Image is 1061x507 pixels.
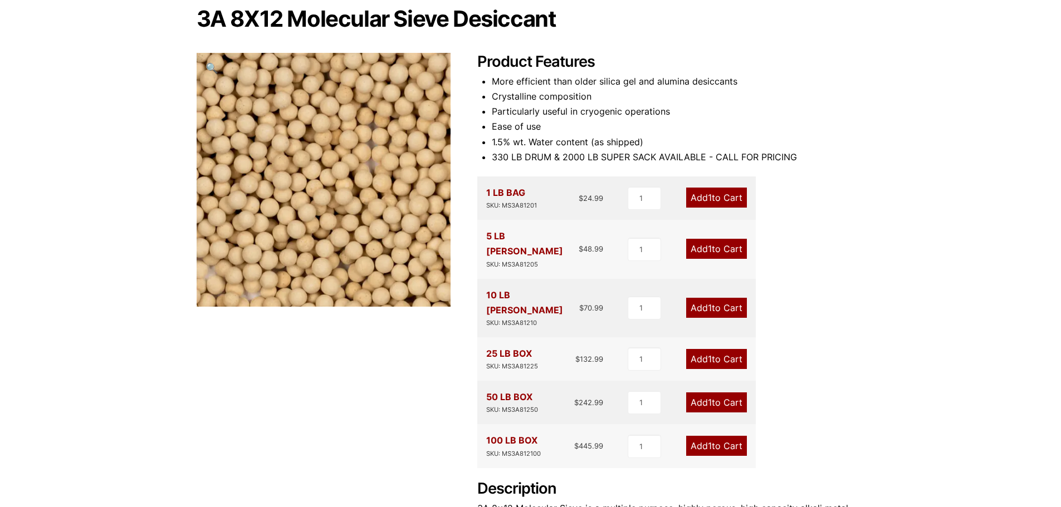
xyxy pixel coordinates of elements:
bdi: 242.99 [574,398,603,407]
bdi: 48.99 [579,244,603,253]
span: 1 [708,192,712,203]
span: $ [579,303,584,312]
li: Particularly useful in cryogenic operations [492,104,865,119]
a: Add1to Cart [686,392,747,412]
span: 1 [708,440,712,451]
h2: Description [477,480,865,498]
span: $ [574,441,579,450]
div: 10 LB [PERSON_NAME] [486,288,580,328]
span: 1 [708,353,712,365]
a: Add1to Cart [686,349,747,369]
li: 330 LB DRUM & 2000 LB SUPER SACK AVAILABLE - CALL FOR PRICING [492,150,865,165]
bdi: 445.99 [574,441,603,450]
a: Add1to Cart [686,436,747,456]
div: SKU: MS3A81210 [486,318,580,328]
span: $ [575,355,580,363]
bdi: 70.99 [579,303,603,312]
bdi: 24.99 [579,194,603,203]
li: Crystalline composition [492,89,865,104]
div: SKU: MS3A81225 [486,361,538,372]
span: $ [579,244,583,253]
div: 50 LB BOX [486,390,538,415]
div: 1 LB BAG [486,185,537,211]
a: View full-screen image gallery [197,53,227,83]
a: Add1to Cart [686,188,747,208]
div: SKU: MS3A81250 [486,405,538,415]
div: 100 LB BOX [486,433,541,459]
span: 1 [708,397,712,408]
a: Add1to Cart [686,239,747,259]
li: More efficient than older silica gel and alumina desiccants [492,74,865,89]
span: 1 [708,302,712,313]
bdi: 132.99 [575,355,603,363]
li: 1.5% wt. Water content (as shipped) [492,135,865,150]
a: Add1to Cart [686,298,747,318]
div: 5 LB [PERSON_NAME] [486,229,579,269]
span: $ [574,398,579,407]
div: 25 LB BOX [486,346,538,372]
div: SKU: MS3A812100 [486,449,541,459]
li: Ease of use [492,119,865,134]
div: SKU: MS3A81205 [486,259,579,270]
span: 🔍 [206,62,218,74]
div: SKU: MS3A81201 [486,200,537,211]
h1: 3A 8X12 Molecular Sieve Desiccant [197,7,865,31]
h2: Product Features [477,53,865,71]
span: 1 [708,243,712,254]
span: $ [579,194,583,203]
